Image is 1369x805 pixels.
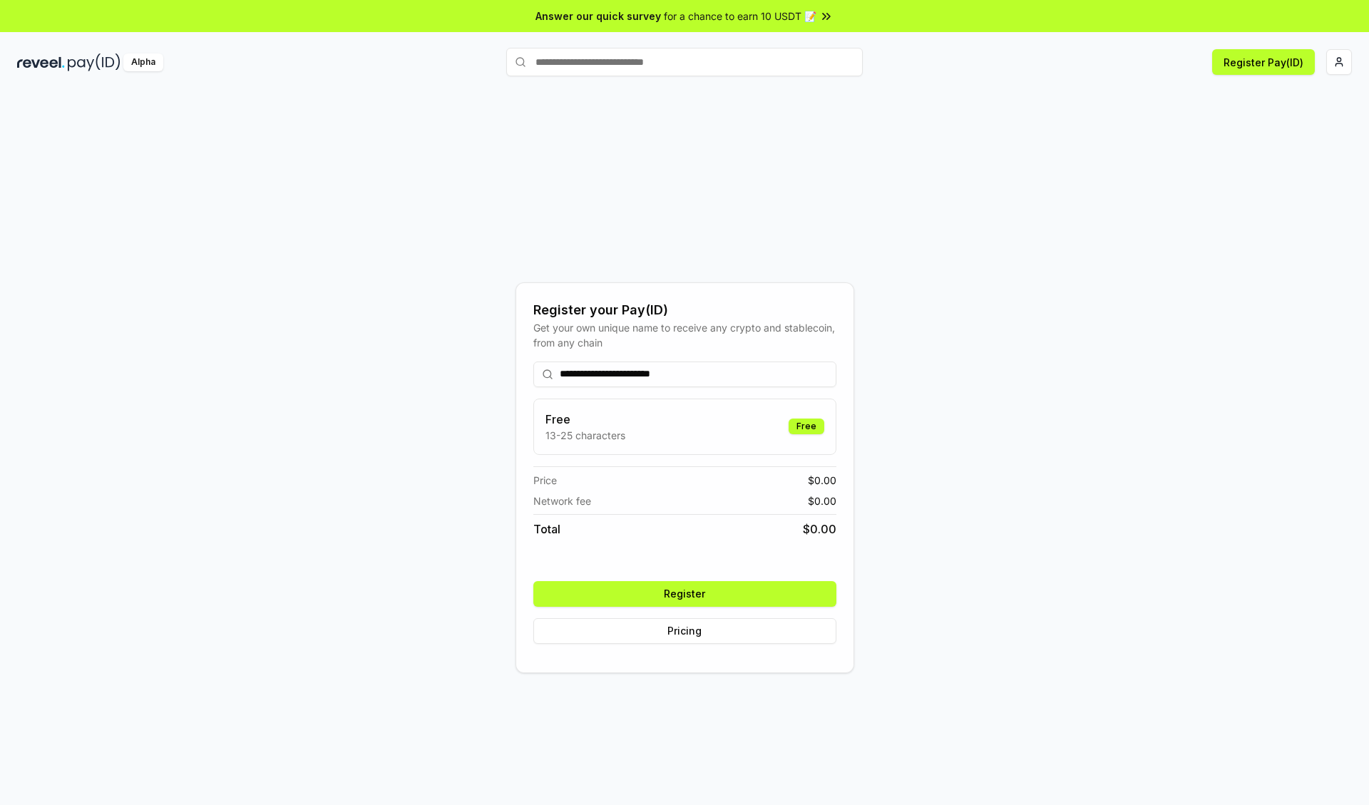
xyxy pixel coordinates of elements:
[545,428,625,443] p: 13-25 characters
[1212,49,1315,75] button: Register Pay(ID)
[68,53,121,71] img: pay_id
[533,493,591,508] span: Network fee
[123,53,163,71] div: Alpha
[664,9,816,24] span: for a chance to earn 10 USDT 📝
[808,473,836,488] span: $ 0.00
[803,521,836,538] span: $ 0.00
[533,300,836,320] div: Register your Pay(ID)
[808,493,836,508] span: $ 0.00
[533,320,836,350] div: Get your own unique name to receive any crypto and stablecoin, from any chain
[533,618,836,644] button: Pricing
[533,581,836,607] button: Register
[535,9,661,24] span: Answer our quick survey
[17,53,65,71] img: reveel_dark
[789,419,824,434] div: Free
[533,521,560,538] span: Total
[545,411,625,428] h3: Free
[533,473,557,488] span: Price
